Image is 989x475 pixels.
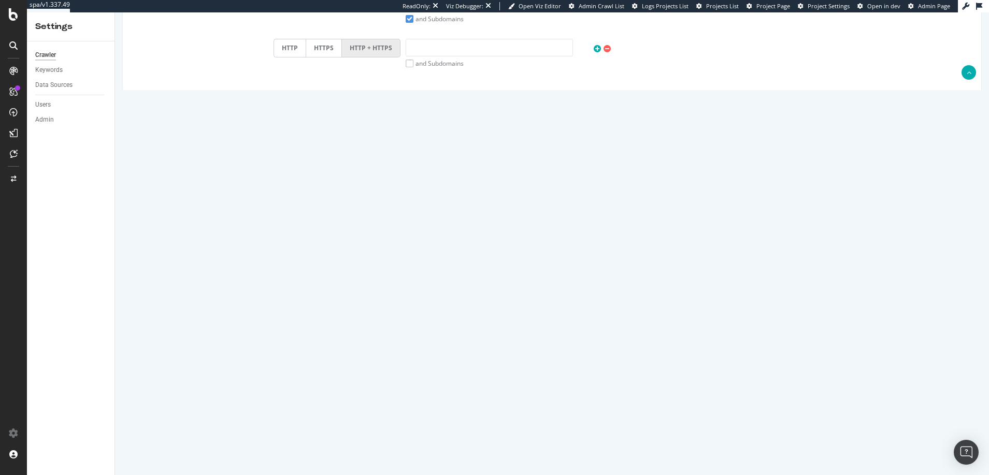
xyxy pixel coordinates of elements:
[642,2,689,10] span: Logs Projects List
[706,2,739,10] span: Projects List
[35,80,107,91] a: Data Sources
[35,50,107,61] a: Crawler
[954,440,979,465] div: Open Intercom Messenger
[159,26,191,44] label: HTTP
[508,2,561,10] a: Open Viz Editor
[35,99,51,110] div: Users
[403,2,431,10] div: ReadOnly:
[35,114,107,125] a: Admin
[35,114,54,125] div: Admin
[35,65,107,76] a: Keywords
[747,2,790,10] a: Project Page
[918,2,950,10] span: Admin Page
[867,2,900,10] span: Open in dev
[35,65,63,76] div: Keywords
[632,2,689,10] a: Logs Projects List
[569,2,624,10] a: Admin Crawl List
[579,2,624,10] span: Admin Crawl List
[519,2,561,10] span: Open Viz Editor
[756,2,790,10] span: Project Page
[35,80,73,91] div: Data Sources
[908,2,950,10] a: Admin Page
[291,2,349,11] label: and Subdomains
[857,2,900,10] a: Open in dev
[227,26,285,44] label: HTTP + HTTPS
[191,26,227,44] label: HTTPS
[798,2,850,10] a: Project Settings
[291,47,349,55] label: and Subdomains
[696,2,739,10] a: Projects List
[35,50,56,61] div: Crawler
[446,2,483,10] div: Viz Debugger:
[35,21,106,33] div: Settings
[35,99,107,110] a: Users
[808,2,850,10] span: Project Settings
